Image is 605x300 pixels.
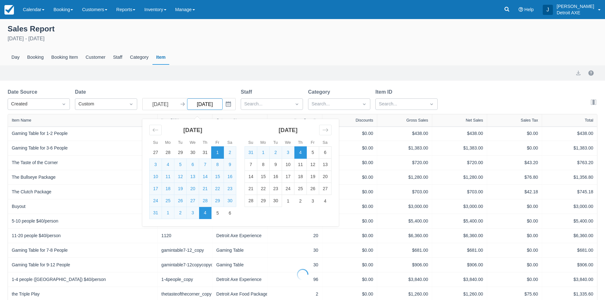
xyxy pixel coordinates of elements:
td: Choose Thursday, September 25, 2025 as your check-out date. It’s available. [294,183,307,195]
td: Choose Friday, September 19, 2025 as your check-out date. It’s available. [307,171,319,183]
td: Selected. Wednesday, August 27, 2025 [187,195,199,207]
div: Booking Item [48,50,82,65]
td: Selected. Monday, August 11, 2025 [162,171,174,183]
td: Choose Tuesday, September 16, 2025 as your check-out date. It’s available. [270,171,282,183]
td: Choose Saturday, September 13, 2025 as your check-out date. It’s available. [319,159,332,171]
td: Selected. Wednesday, August 6, 2025 [187,159,199,171]
td: Selected. Saturday, August 2, 2025 [224,147,236,159]
td: Choose Friday, September 12, 2025 as your check-out date. It’s available. [307,159,319,171]
td: Selected. Wednesday, August 13, 2025 [187,171,199,183]
td: Choose Saturday, September 6, 2025 as your check-out date. It’s available. [319,147,332,159]
td: Selected. Friday, August 29, 2025 [212,195,224,207]
strong: [DATE] [183,127,202,133]
td: Selected. Monday, September 1, 2025 [162,207,174,219]
div: Move backward to switch to the previous month. [149,125,162,135]
td: Selected as end date. Thursday, September 4, 2025 [294,147,307,159]
small: Sa [323,140,327,145]
label: Date Source [8,88,40,96]
td: Choose Saturday, September 20, 2025 as your check-out date. It’s available. [319,171,332,183]
td: Selected. Monday, August 25, 2025 [162,195,174,207]
td: Selected. Thursday, August 7, 2025 [199,159,212,171]
td: Choose Wednesday, October 1, 2025 as your check-out date. It’s available. [282,195,294,207]
td: Selected. Thursday, August 21, 2025 [199,183,212,195]
td: Selected. Tuesday, August 26, 2025 [174,195,187,207]
div: Calendar [142,119,339,226]
div: J [543,5,553,15]
td: Choose Friday, September 5, 2025 as your check-out date. It’s available. [212,207,224,219]
p: [PERSON_NAME] [557,3,594,10]
td: Choose Wednesday, September 17, 2025 as your check-out date. It’s available. [282,171,294,183]
span: Dropdown icon [428,101,435,107]
label: Date [75,88,89,96]
td: Choose Tuesday, September 9, 2025 as your check-out date. It’s available. [270,159,282,171]
span: Dropdown icon [294,101,300,107]
td: Selected. Monday, August 18, 2025 [162,183,174,195]
td: Selected. Thursday, August 28, 2025 [199,195,212,207]
td: Selected. Saturday, August 23, 2025 [224,183,236,195]
div: Move forward to switch to the next month. [319,125,332,135]
button: export [575,69,582,77]
td: Choose Monday, September 8, 2025 as your check-out date. It’s available. [257,159,270,171]
td: Choose Monday, July 28, 2025 as your check-out date. It’s available. [162,147,174,159]
input: End Date [187,98,223,110]
small: Th [203,140,207,145]
small: We [190,140,196,145]
td: Choose Wednesday, September 24, 2025 as your check-out date. It’s available. [282,183,294,195]
span: Dropdown icon [128,101,134,107]
div: Category [126,50,152,65]
td: Selected. Sunday, August 31, 2025 [245,147,257,159]
td: Selected as end date. Thursday, September 4, 2025 [199,207,212,219]
small: Fr [216,140,219,145]
td: Selected. Sunday, August 24, 2025 [150,195,162,207]
td: Choose Sunday, September 28, 2025 as your check-out date. It’s available. [245,195,257,207]
td: Selected. Sunday, August 31, 2025 [150,207,162,219]
div: Created [11,101,55,108]
td: Selected. Wednesday, September 3, 2025 [187,207,199,219]
div: [DATE] - [DATE] [8,35,597,43]
td: Choose Sunday, September 14, 2025 as your check-out date. It’s available. [245,171,257,183]
div: Staff [109,50,126,65]
small: Tu [273,140,278,145]
div: Customer [82,50,109,65]
td: Selected. Tuesday, September 2, 2025 [270,147,282,159]
span: Help [524,7,534,12]
td: Selected. Tuesday, August 19, 2025 [174,183,187,195]
td: Selected. Friday, August 8, 2025 [212,159,224,171]
td: Choose Wednesday, July 30, 2025 as your check-out date. It’s available. [187,147,199,159]
td: Choose Thursday, September 18, 2025 as your check-out date. It’s available. [294,171,307,183]
td: Choose Tuesday, September 30, 2025 as your check-out date. It’s available. [270,195,282,207]
div: Item [152,50,170,65]
td: Choose Monday, September 22, 2025 as your check-out date. It’s available. [257,183,270,195]
td: Choose Sunday, September 7, 2025 as your check-out date. It’s available. [245,159,257,171]
td: Selected. Friday, August 15, 2025 [212,171,224,183]
td: Selected. Sunday, August 3, 2025 [150,159,162,171]
strong: [DATE] [279,127,298,133]
small: We [285,140,291,145]
small: Su [248,140,253,145]
div: Booking [24,50,48,65]
td: Choose Friday, September 26, 2025 as your check-out date. It’s available. [307,183,319,195]
td: Selected. Sunday, August 17, 2025 [150,183,162,195]
td: Choose Thursday, October 2, 2025 as your check-out date. It’s available. [294,195,307,207]
td: Choose Monday, September 15, 2025 as your check-out date. It’s available. [257,171,270,183]
td: Choose Tuesday, September 23, 2025 as your check-out date. It’s available. [270,183,282,195]
td: Choose Wednesday, September 10, 2025 as your check-out date. It’s available. [282,159,294,171]
td: Selected. Saturday, August 30, 2025 [224,195,236,207]
img: checkfront-main-nav-mini-logo.png [4,5,14,15]
small: Tu [178,140,182,145]
td: Selected. Sunday, August 10, 2025 [150,171,162,183]
div: Day [8,50,24,65]
td: Choose Saturday, September 27, 2025 as your check-out date. It’s available. [319,183,332,195]
td: Choose Friday, September 5, 2025 as your check-out date. It’s available. [307,147,319,159]
td: Selected. Saturday, August 16, 2025 [224,171,236,183]
td: Selected. Tuesday, September 2, 2025 [174,207,187,219]
td: Selected. Tuesday, August 12, 2025 [174,171,187,183]
small: Mo [165,140,171,145]
td: Choose Thursday, September 11, 2025 as your check-out date. It’s available. [294,159,307,171]
td: Selected. Saturday, August 9, 2025 [224,159,236,171]
div: Sales Report [8,23,597,34]
td: Selected. Monday, August 4, 2025 [162,159,174,171]
td: Choose Friday, October 3, 2025 as your check-out date. It’s available. [307,195,319,207]
input: Start Date [143,98,178,110]
small: Su [153,140,158,145]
